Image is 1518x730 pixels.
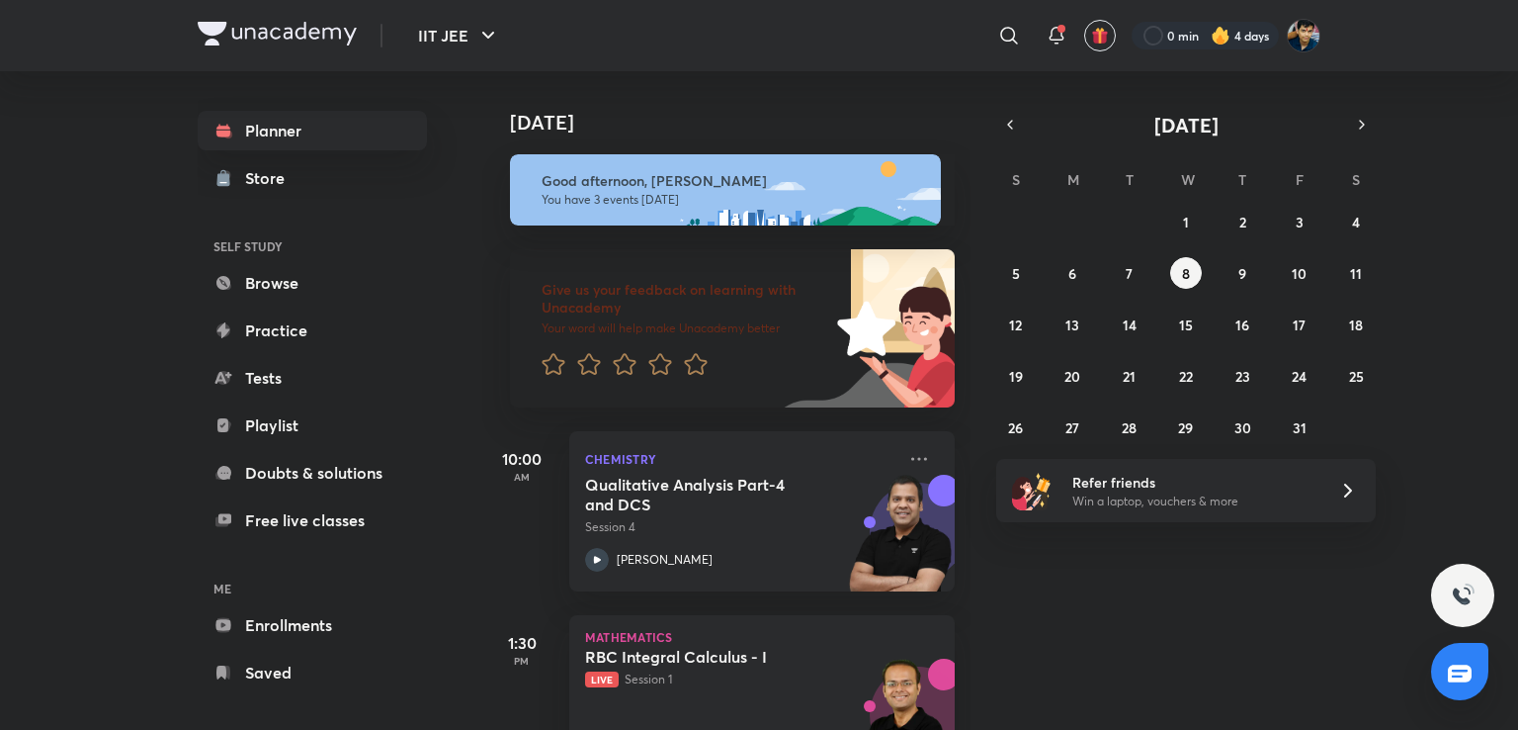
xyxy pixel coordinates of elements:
[245,166,296,190] div: Store
[1012,264,1020,283] abbr: October 5, 2025
[1114,309,1145,340] button: October 14, 2025
[1234,418,1251,437] abbr: October 30, 2025
[1154,112,1219,138] span: [DATE]
[1239,213,1246,231] abbr: October 2, 2025
[198,22,357,46] img: Company Logo
[1226,206,1258,237] button: October 2, 2025
[198,229,427,263] h6: SELF STUDY
[542,192,923,208] p: You have 3 events [DATE]
[1182,264,1190,283] abbr: October 8, 2025
[1284,411,1315,443] button: October 31, 2025
[1009,367,1023,386] abbr: October 19, 2025
[1235,316,1249,334] abbr: October 16, 2025
[1056,411,1088,443] button: October 27, 2025
[1122,418,1137,437] abbr: October 28, 2025
[1170,206,1202,237] button: October 1, 2025
[1065,418,1079,437] abbr: October 27, 2025
[198,263,427,303] a: Browse
[198,572,427,605] h6: ME
[1296,213,1304,231] abbr: October 3, 2025
[1123,367,1136,386] abbr: October 21, 2025
[1008,418,1023,437] abbr: October 26, 2025
[1238,170,1246,189] abbr: Thursday
[770,249,955,408] img: feedback_image
[1072,472,1315,493] h6: Refer friends
[1293,316,1306,334] abbr: October 17, 2025
[1292,367,1307,386] abbr: October 24, 2025
[198,453,427,493] a: Doubts & solutions
[585,447,895,471] p: Chemistry
[1183,213,1189,231] abbr: October 1, 2025
[1123,316,1137,334] abbr: October 14, 2025
[1000,360,1032,392] button: October 19, 2025
[1000,309,1032,340] button: October 12, 2025
[585,475,831,514] h5: Qualitative Analysis Part-4 and DCS
[1238,264,1246,283] abbr: October 9, 2025
[1064,367,1080,386] abbr: October 20, 2025
[198,605,427,645] a: Enrollments
[1340,360,1372,392] button: October 25, 2025
[1000,257,1032,289] button: October 5, 2025
[617,551,713,569] p: [PERSON_NAME]
[1293,418,1307,437] abbr: October 31, 2025
[1056,360,1088,392] button: October 20, 2025
[1350,264,1362,283] abbr: October 11, 2025
[198,111,427,150] a: Planner
[585,672,619,687] span: Live
[198,358,427,398] a: Tests
[1170,309,1202,340] button: October 15, 2025
[1340,309,1372,340] button: October 18, 2025
[1126,264,1133,283] abbr: October 7, 2025
[1226,257,1258,289] button: October 9, 2025
[1451,584,1475,607] img: ttu
[1091,27,1109,45] img: avatar
[542,320,830,336] p: Your word will help make Unacademy better
[1065,316,1079,334] abbr: October 13, 2025
[1287,19,1320,52] img: SHREYANSH GUPTA
[1340,257,1372,289] button: October 11, 2025
[1067,170,1079,189] abbr: Monday
[1352,170,1360,189] abbr: Saturday
[1179,367,1193,386] abbr: October 22, 2025
[198,653,427,692] a: Saved
[1296,170,1304,189] abbr: Friday
[1340,206,1372,237] button: October 4, 2025
[1012,471,1052,510] img: referral
[482,447,561,471] h5: 10:00
[585,518,895,536] p: Session 4
[1084,20,1116,51] button: avatar
[846,475,955,611] img: unacademy
[1226,309,1258,340] button: October 16, 2025
[198,158,427,198] a: Store
[482,655,561,667] p: PM
[1181,170,1195,189] abbr: Wednesday
[1226,411,1258,443] button: October 30, 2025
[1056,309,1088,340] button: October 13, 2025
[1009,316,1022,334] abbr: October 12, 2025
[1114,257,1145,289] button: October 7, 2025
[1126,170,1134,189] abbr: Tuesday
[585,647,831,667] h5: RBC Integral Calculus - I
[510,154,941,226] img: afternoon
[1235,367,1250,386] abbr: October 23, 2025
[585,671,895,688] p: Session 1
[1211,26,1230,46] img: streak
[1284,206,1315,237] button: October 3, 2025
[1292,264,1307,283] abbr: October 10, 2025
[1012,170,1020,189] abbr: Sunday
[1179,316,1193,334] abbr: October 15, 2025
[1349,367,1364,386] abbr: October 25, 2025
[1178,418,1193,437] abbr: October 29, 2025
[198,311,427,350] a: Practice
[1056,257,1088,289] button: October 6, 2025
[1352,213,1360,231] abbr: October 4, 2025
[1284,257,1315,289] button: October 10, 2025
[1114,360,1145,392] button: October 21, 2025
[198,22,357,50] a: Company Logo
[1000,411,1032,443] button: October 26, 2025
[585,631,939,643] p: Mathematics
[482,471,561,483] p: AM
[1072,493,1315,510] p: Win a laptop, vouchers & more
[198,501,427,540] a: Free live classes
[482,631,561,655] h5: 1:30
